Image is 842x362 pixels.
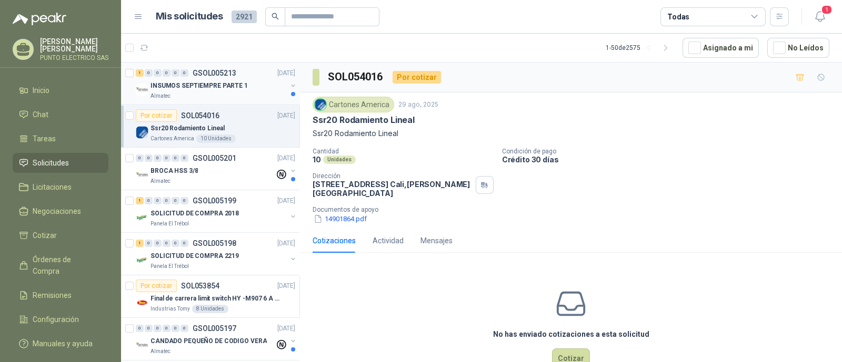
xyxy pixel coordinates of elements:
p: [PERSON_NAME] [PERSON_NAME] [40,38,108,53]
p: Almatec [151,177,171,185]
img: Company Logo [136,84,148,96]
span: Negociaciones [33,205,81,217]
p: Almatec [151,92,171,100]
a: Inicio [13,80,108,100]
span: Configuración [33,314,79,325]
span: Remisiones [33,289,72,301]
a: Tareas [13,129,108,149]
div: Mensajes [420,235,453,246]
img: Company Logo [315,99,326,110]
p: GSOL005213 [193,69,236,77]
span: Solicitudes [33,157,69,169]
button: Asignado a mi [683,38,759,58]
div: 0 [163,197,171,204]
p: [DATE] [277,68,295,78]
img: Company Logo [136,296,148,309]
p: Almatec [151,347,171,356]
p: Crédito 30 días [502,155,838,164]
p: Cartones America [151,135,194,143]
p: PUNTO ELECTRICO SAS [40,55,108,61]
p: Documentos de apoyo [313,206,838,213]
a: 1 0 0 0 0 0 GSOL005199[DATE] Company LogoSOLICITUD DE COMPRA 2018Panela El Trébol [136,194,297,228]
p: SOLICITUD DE COMPRA 2219 [151,251,239,261]
p: [DATE] [277,239,295,249]
div: Cartones America [313,97,394,112]
p: GSOL005197 [193,325,236,332]
div: 0 [154,240,162,247]
div: 0 [163,69,171,77]
p: GSOL005198 [193,240,236,247]
h3: SOL054016 [328,69,384,85]
div: 0 [172,154,179,162]
div: 0 [181,197,188,204]
div: 0 [172,325,179,332]
div: 0 [163,325,171,332]
a: Chat [13,105,108,125]
div: 1 [136,69,144,77]
div: 1 [136,197,144,204]
div: 0 [136,325,144,332]
p: SOL054016 [181,112,219,119]
img: Company Logo [136,126,148,139]
p: [DATE] [277,196,295,206]
p: BROCA HSS 3/8 [151,166,198,176]
p: INSUMOS SEPTIEMPRE PARTE 1 [151,81,248,91]
span: Chat [33,109,48,120]
p: Panela El Trébol [151,220,189,228]
div: 0 [154,325,162,332]
a: Cotizar [13,225,108,245]
h1: Mis solicitudes [156,9,223,24]
span: Cotizar [33,230,57,241]
a: Configuración [13,309,108,329]
div: 8 Unidades [192,305,228,313]
p: [DATE] [277,324,295,334]
div: 1 [136,240,144,247]
a: Por cotizarSOL053854[DATE] Company LogoFinal de carrera limit switch HY -M907 6 A - 250 V a.cIndu... [121,275,299,318]
img: Company Logo [136,211,148,224]
span: Manuales y ayuda [33,338,93,349]
img: Company Logo [136,339,148,351]
p: SOLICITUD DE COMPRA 2018 [151,209,239,219]
span: Órdenes de Compra [33,254,98,277]
p: Dirección [313,172,472,180]
button: No Leídos [767,38,829,58]
a: Por cotizarSOL054016[DATE] Company LogoSsr20 Rodamiento LinealCartones America10 Unidades [121,105,299,148]
p: Panela El Trébol [151,262,189,271]
div: 0 [154,69,162,77]
div: 0 [163,240,171,247]
a: 0 0 0 0 0 0 GSOL005197[DATE] Company LogoCANDADO PEQUEÑO DE CODIGO VERAAlmatec [136,322,297,356]
div: 0 [145,69,153,77]
div: 0 [181,154,188,162]
div: 0 [145,154,153,162]
img: Logo peakr [13,13,66,25]
p: [DATE] [277,281,295,291]
div: Por cotizar [136,280,177,292]
div: 0 [181,325,188,332]
div: Actividad [373,235,404,246]
p: SOL053854 [181,282,219,289]
a: Negociaciones [13,201,108,221]
div: 0 [172,69,179,77]
a: 1 0 0 0 0 0 GSOL005213[DATE] Company LogoINSUMOS SEPTIEMPRE PARTE 1Almatec [136,67,297,100]
div: 10 Unidades [196,135,236,143]
div: 0 [154,154,162,162]
div: 0 [145,197,153,204]
p: Condición de pago [502,148,838,155]
a: Órdenes de Compra [13,250,108,281]
p: Final de carrera limit switch HY -M907 6 A - 250 V a.c [151,294,282,304]
button: 14901864.pdf [313,213,368,224]
img: Company Logo [136,254,148,266]
a: Licitaciones [13,177,108,197]
p: [STREET_ADDRESS] Cali , [PERSON_NAME][GEOGRAPHIC_DATA] [313,180,472,198]
div: 0 [136,154,144,162]
div: 0 [181,240,188,247]
a: Manuales y ayuda [13,334,108,354]
a: Remisiones [13,285,108,305]
div: Por cotizar [393,71,441,84]
span: 2921 [232,11,257,23]
div: 0 [172,197,179,204]
div: Cotizaciones [313,235,356,246]
div: 0 [181,69,188,77]
a: Solicitudes [13,153,108,173]
p: [DATE] [277,111,295,121]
